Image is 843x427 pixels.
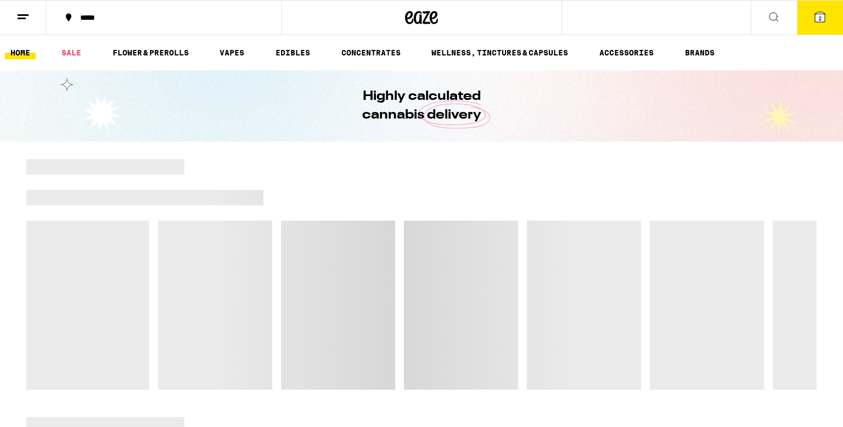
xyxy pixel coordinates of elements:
a: SALE [56,46,87,59]
a: HOME [5,46,36,59]
a: WELLNESS, TINCTURES & CAPSULES [426,46,574,59]
span: 2 [818,15,822,21]
button: 2 [797,1,843,35]
a: CONCENTRATES [336,46,406,59]
a: EDIBLES [270,46,316,59]
a: BRANDS [679,46,720,59]
a: VAPES [214,46,250,59]
a: FLOWER & PREROLLS [107,46,194,59]
h1: Highly calculated cannabis delivery [331,87,512,125]
a: ACCESSORIES [594,46,659,59]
